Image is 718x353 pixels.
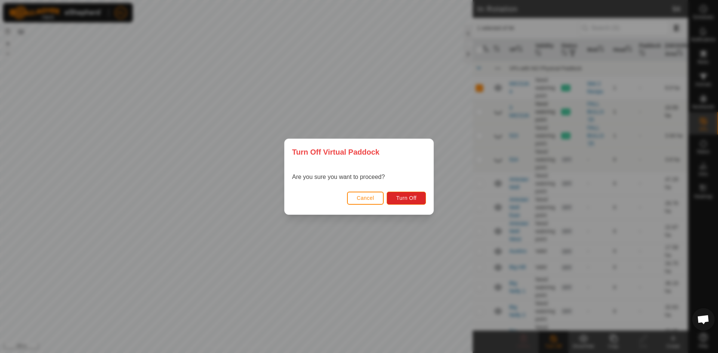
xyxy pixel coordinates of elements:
[396,195,417,201] span: Turn Off
[292,173,385,182] p: Are you sure you want to proceed?
[387,191,426,204] button: Turn Off
[357,195,374,201] span: Cancel
[347,191,384,204] button: Cancel
[292,146,380,158] span: Turn Off Virtual Paddock
[692,308,715,331] div: Open chat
